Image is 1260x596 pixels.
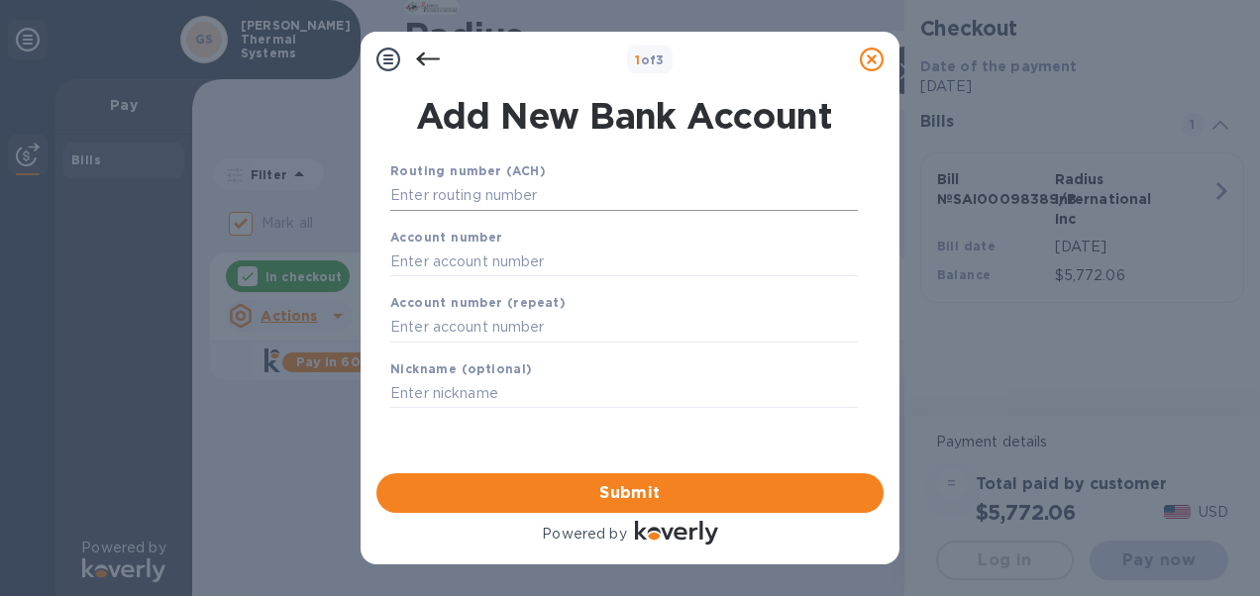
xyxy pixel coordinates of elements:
[390,313,858,343] input: Enter account number
[542,524,626,545] p: Powered by
[390,295,566,310] b: Account number (repeat)
[378,95,870,137] h1: Add New Bank Account
[392,481,868,505] span: Submit
[635,52,665,67] b: of 3
[635,521,718,545] img: Logo
[390,361,533,376] b: Nickname (optional)
[635,52,640,67] span: 1
[390,379,858,409] input: Enter nickname
[390,247,858,276] input: Enter account number
[376,473,884,513] button: Submit
[390,163,546,178] b: Routing number (ACH)
[390,181,858,211] input: Enter routing number
[390,230,503,245] b: Account number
